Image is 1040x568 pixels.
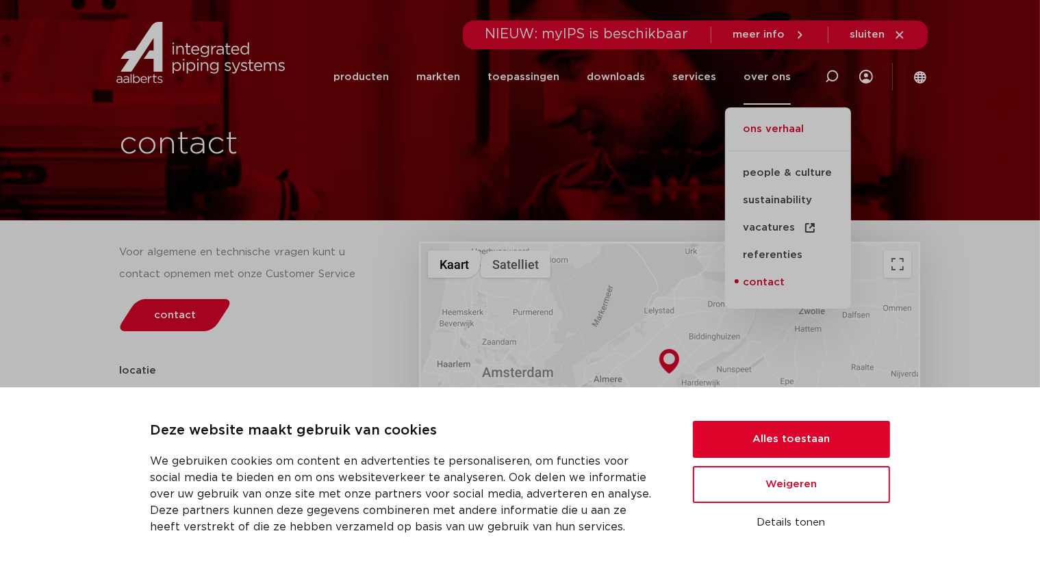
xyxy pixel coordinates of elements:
a: ons verhaal [725,121,851,151]
a: sustainability [725,187,851,214]
div: my IPS [859,49,873,105]
span: NIEUW: myIPS is beschikbaar [485,27,689,41]
p: Deze website maakt gebruik van cookies [151,420,660,442]
a: meer info [733,29,806,41]
span: meer info [733,29,785,40]
p: We gebruiken cookies om content en advertenties te personaliseren, om functies voor social media ... [151,453,660,535]
a: downloads [587,49,645,105]
div: Voor algemene en technische vragen kunt u contact opnemen met onze Customer Service [120,242,379,285]
button: Weigeren [693,466,890,503]
span: contact [154,310,196,320]
button: Weergave op volledig scherm aan- of uitzetten [884,250,911,278]
a: services [672,49,716,105]
nav: Menu [333,49,791,105]
a: contact [725,269,851,296]
a: people & culture [725,159,851,187]
a: toepassingen [487,49,559,105]
a: referenties [725,242,851,269]
button: Details tonen [693,511,890,534]
a: vacatures [725,214,851,242]
a: sluiten [850,29,906,41]
strong: locatie [120,365,157,376]
button: Stratenkaart tonen [428,250,481,278]
button: Alles toestaan [693,421,890,458]
a: contact [116,299,233,331]
a: producten [333,49,389,105]
a: markten [416,49,460,105]
h1: contact [120,122,570,166]
button: Satellietbeelden tonen [481,250,550,278]
a: over ons [744,49,791,105]
span: sluiten [850,29,885,40]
